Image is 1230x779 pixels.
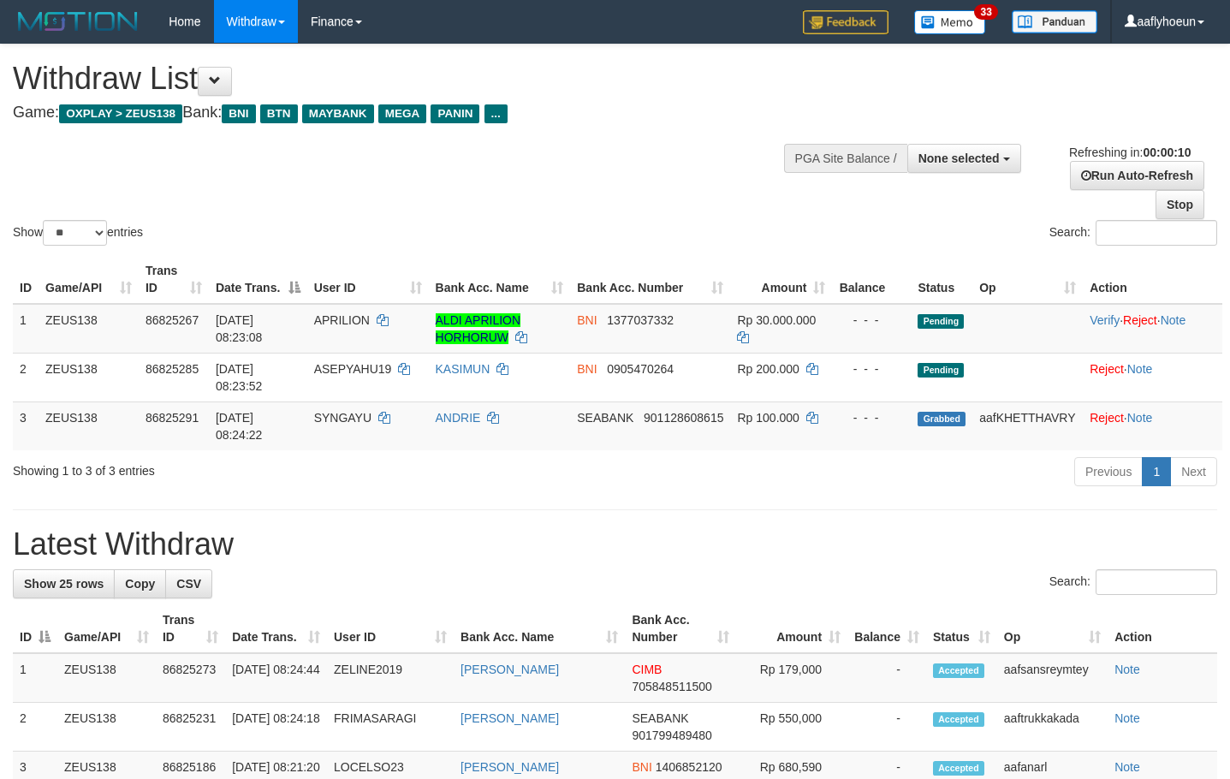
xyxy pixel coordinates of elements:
td: ZELINE2019 [327,653,454,703]
select: Showentries [43,220,107,246]
td: - [847,703,926,752]
img: panduan.png [1012,10,1097,33]
a: Reject [1123,313,1157,327]
td: aafKHETTHAVRY [972,401,1083,450]
td: Rp 179,000 [736,653,847,703]
a: KASIMUN [436,362,490,376]
a: [PERSON_NAME] [461,760,559,774]
th: Bank Acc. Name: activate to sort column ascending [454,604,625,653]
span: Accepted [933,761,984,776]
span: ASEPYAHU19 [314,362,392,376]
label: Search: [1049,220,1217,246]
a: Next [1170,457,1217,486]
th: Date Trans.: activate to sort column ascending [225,604,327,653]
h1: Latest Withdraw [13,527,1217,562]
td: · [1083,401,1222,450]
div: - - - [839,409,904,426]
a: 1 [1142,457,1171,486]
span: Copy 1406852120 to clipboard [656,760,722,774]
span: SEABANK [632,711,688,725]
label: Show entries [13,220,143,246]
span: PANIN [431,104,479,123]
span: 33 [974,4,997,20]
strong: 00:00:10 [1143,146,1191,159]
th: Game/API: activate to sort column ascending [57,604,156,653]
span: BNI [222,104,255,123]
th: Bank Acc. Number: activate to sort column ascending [625,604,736,653]
td: 3 [13,401,39,450]
h4: Game: Bank: [13,104,803,122]
a: Note [1114,663,1140,676]
img: Button%20Memo.svg [914,10,986,34]
a: Reject [1090,362,1124,376]
span: Refreshing in: [1069,146,1191,159]
input: Search: [1096,569,1217,595]
td: ZEUS138 [57,703,156,752]
a: ANDRIE [436,411,481,425]
th: Game/API: activate to sort column ascending [39,255,139,304]
th: Op: activate to sort column ascending [997,604,1108,653]
span: CIMB [632,663,662,676]
a: Verify [1090,313,1120,327]
span: Accepted [933,663,984,678]
span: SYNGAYU [314,411,371,425]
td: ZEUS138 [39,401,139,450]
a: Note [1127,362,1153,376]
span: [DATE] 08:23:08 [216,313,263,344]
td: ZEUS138 [39,353,139,401]
div: Showing 1 to 3 of 3 entries [13,455,500,479]
th: Action [1108,604,1217,653]
td: · · [1083,304,1222,354]
span: Copy 901799489480 to clipboard [632,728,711,742]
div: PGA Site Balance / [784,144,907,173]
span: Rp 100.000 [737,411,799,425]
span: [DATE] 08:23:52 [216,362,263,393]
td: [DATE] 08:24:44 [225,653,327,703]
a: [PERSON_NAME] [461,663,559,676]
td: · [1083,353,1222,401]
span: 86825267 [146,313,199,327]
td: [DATE] 08:24:18 [225,703,327,752]
h1: Withdraw List [13,62,803,96]
img: Feedback.jpg [803,10,888,34]
span: BTN [260,104,298,123]
span: MAYBANK [302,104,374,123]
a: Note [1127,411,1153,425]
a: ALDI APRILION HORHORUW [436,313,521,344]
td: aafsansreymtey [997,653,1108,703]
a: Reject [1090,411,1124,425]
td: - [847,653,926,703]
span: [DATE] 08:24:22 [216,411,263,442]
span: 86825285 [146,362,199,376]
td: 86825273 [156,653,225,703]
td: ZEUS138 [39,304,139,354]
span: Show 25 rows [24,577,104,591]
div: - - - [839,360,904,378]
th: Amount: activate to sort column ascending [736,604,847,653]
th: Balance: activate to sort column ascending [847,604,926,653]
th: Bank Acc. Number: activate to sort column ascending [570,255,730,304]
td: Rp 550,000 [736,703,847,752]
span: Copy 901128608615 to clipboard [644,411,723,425]
th: Bank Acc. Name: activate to sort column ascending [429,255,571,304]
span: 86825291 [146,411,199,425]
th: ID: activate to sort column descending [13,604,57,653]
span: Grabbed [918,412,966,426]
span: Pending [918,314,964,329]
span: Copy 1377037332 to clipboard [607,313,674,327]
a: Stop [1156,190,1204,219]
label: Search: [1049,569,1217,595]
td: aaftrukkakada [997,703,1108,752]
span: APRILION [314,313,370,327]
span: MEGA [378,104,427,123]
th: Trans ID: activate to sort column ascending [156,604,225,653]
span: ... [484,104,508,123]
span: BNI [577,362,597,376]
td: FRIMASARAGI [327,703,454,752]
input: Search: [1096,220,1217,246]
td: 1 [13,304,39,354]
span: Rp 30.000.000 [737,313,816,327]
th: Balance [832,255,911,304]
th: User ID: activate to sort column ascending [307,255,429,304]
td: 86825231 [156,703,225,752]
